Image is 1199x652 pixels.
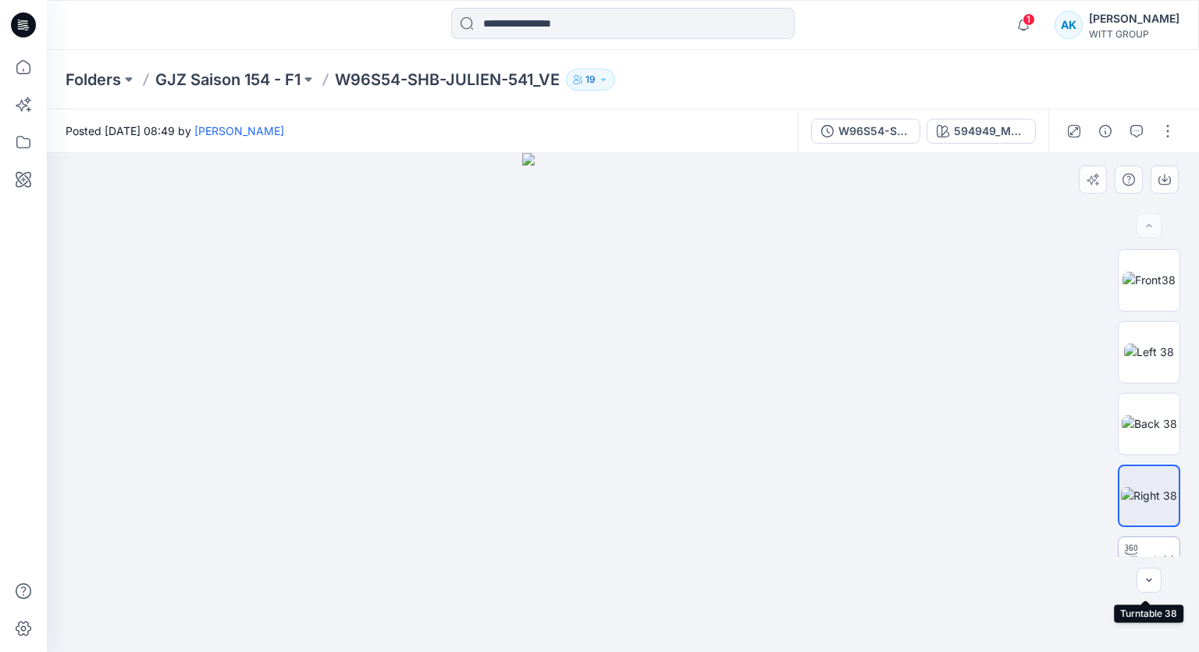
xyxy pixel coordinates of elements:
p: W96S54-SHB-JULIEN-541_VE [335,69,560,91]
button: Details [1093,119,1118,144]
span: Posted [DATE] 08:49 by [66,123,284,139]
a: GJZ Saison 154 - F1 [155,69,301,91]
div: AK [1055,11,1083,39]
img: eyJhbGciOiJIUzI1NiIsImtpZCI6IjAiLCJzbHQiOiJzZXMiLCJ0eXAiOiJKV1QifQ.eyJkYXRhIjp7InR5cGUiOiJzdG9yYW... [522,153,723,652]
a: Folders [66,69,121,91]
img: Left 38 [1124,344,1174,360]
p: 19 [585,71,596,88]
img: Back 38 [1122,415,1177,432]
button: 594949_Mallow-Dark Blue-Printed [927,119,1036,144]
a: [PERSON_NAME] [194,124,284,137]
div: WITT GROUP [1089,28,1179,40]
img: Right 38 [1121,487,1177,504]
img: Turntable 38 [1119,551,1179,584]
span: 1 [1023,13,1035,26]
div: [PERSON_NAME] [1089,9,1179,28]
div: W96S54-SHB-JULIEN-541_VE [838,123,910,140]
button: 19 [566,69,615,91]
button: W96S54-SHB-JULIEN-541_VE [811,119,920,144]
div: 594949_Mallow-Dark Blue-Printed [954,123,1026,140]
img: Front38 [1123,272,1176,288]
